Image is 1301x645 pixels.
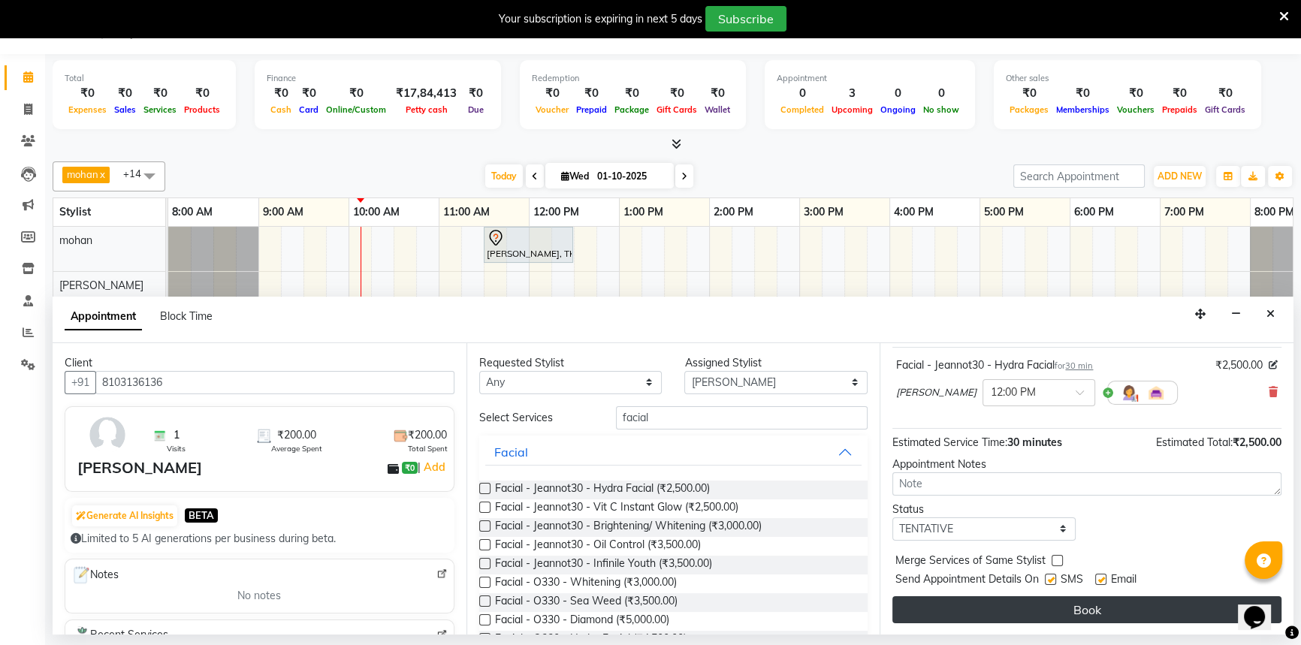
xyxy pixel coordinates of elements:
div: Status [892,502,1076,517]
span: Send Appointment Details On [895,571,1039,590]
span: Merge Services of Same Stylist [895,553,1046,571]
span: Products [180,104,224,115]
span: Due [464,104,487,115]
div: 0 [777,85,828,102]
img: Interior.png [1147,384,1165,402]
div: Limited to 5 AI generations per business during beta. [71,531,448,547]
a: x [98,168,105,180]
div: Assigned Stylist [684,355,868,371]
div: ₹0 [1201,85,1249,102]
span: Facial - Jeannot30 - Oil Control (₹3,500.00) [495,537,701,556]
span: Sales [110,104,140,115]
span: Upcoming [828,104,877,115]
span: | [418,458,447,476]
div: Facial [494,443,528,461]
span: Packages [1006,104,1052,115]
span: Petty cash [402,104,451,115]
span: mohan [67,168,98,180]
span: Email [1111,571,1136,590]
a: 7:00 PM [1161,201,1208,223]
div: ₹0 [65,85,110,102]
div: Total [65,72,224,85]
input: Search by service name [616,406,868,429]
div: 3 [828,85,877,102]
span: Notes [71,565,119,585]
span: Prepaid [572,104,611,115]
span: Stylist [59,205,91,219]
span: Today [485,164,523,188]
span: Cash [267,104,295,115]
div: ₹0 [532,85,572,102]
span: Completed [777,104,828,115]
div: Requested Stylist [479,355,663,371]
span: No show [919,104,963,115]
span: Facial - Jeannot30 - Brightening/ Whitening (₹3,000.00) [495,518,762,537]
span: Card [295,104,322,115]
div: ₹0 [1006,85,1052,102]
div: Your subscription is expiring in next 5 days [499,11,702,27]
span: Block Time [160,309,213,323]
span: ₹200.00 [408,427,447,443]
div: [PERSON_NAME], TK02, 11:30 AM-12:30 PM, Hair Care - Hair Cut ([DEMOGRAPHIC_DATA])30 - Adult Hair ... [485,229,572,261]
span: Facial - Jeannot30 - Infinile Youth (₹3,500.00) [495,556,712,574]
div: ₹0 [701,85,734,102]
div: ₹0 [1158,85,1201,102]
div: Finance [267,72,489,85]
div: Select Services [468,410,605,426]
div: ₹0 [653,85,701,102]
input: Search Appointment [1013,164,1145,188]
span: Prepaids [1158,104,1201,115]
span: +14 [123,167,152,179]
span: Online/Custom [322,104,390,115]
a: 3:00 PM [800,201,847,223]
div: ₹0 [110,85,140,102]
span: Gift Cards [653,104,701,115]
div: Appointment Notes [892,457,1281,472]
span: Average Spent [271,443,322,454]
iframe: chat widget [1238,585,1286,630]
div: Facial - Jeannot30 - Hydra Facial [896,357,1093,373]
button: Subscribe [705,6,786,32]
a: 5:00 PM [980,201,1028,223]
div: Appointment [777,72,963,85]
a: 1:00 PM [620,201,667,223]
div: ₹0 [180,85,224,102]
span: SMS [1061,571,1083,590]
span: ₹200.00 [277,427,316,443]
span: Services [140,104,180,115]
span: Expenses [65,104,110,115]
a: 9:00 AM [259,201,307,223]
span: Vouchers [1113,104,1158,115]
div: ₹0 [1052,85,1113,102]
a: 12:00 PM [530,201,583,223]
span: Ongoing [877,104,919,115]
a: 6:00 PM [1070,201,1118,223]
button: Book [892,596,1281,623]
span: Estimated Total: [1156,436,1233,449]
small: for [1055,360,1093,371]
div: ₹0 [572,85,611,102]
a: 10:00 AM [349,201,403,223]
div: ₹0 [140,85,180,102]
span: ADD NEW [1158,170,1202,182]
span: mohan [59,234,92,247]
a: 11:00 AM [439,201,494,223]
span: Facial - Jeannot30 - Vit C Instant Glow (₹2,500.00) [495,499,738,518]
div: 0 [877,85,919,102]
button: Close [1260,303,1281,326]
input: 2025-10-01 [593,165,668,188]
span: Facial - O330 - Whitening (₹3,000.00) [495,574,677,593]
div: 0 [919,85,963,102]
span: ₹0 [402,462,418,474]
span: Wallet [701,104,734,115]
span: Facial - O330 - Diamond (₹5,000.00) [495,612,669,631]
span: BETA [185,508,218,523]
span: 30 minutes [1007,436,1062,449]
div: Client [65,355,454,371]
button: Facial [485,439,862,466]
img: Hairdresser.png [1120,384,1138,402]
input: Search by Name/Mobile/Email/Code [95,371,454,394]
button: ADD NEW [1154,166,1206,187]
span: Facial - Jeannot30 - Hydra Facial (₹2,500.00) [495,481,710,499]
span: 30 min [1065,360,1093,371]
